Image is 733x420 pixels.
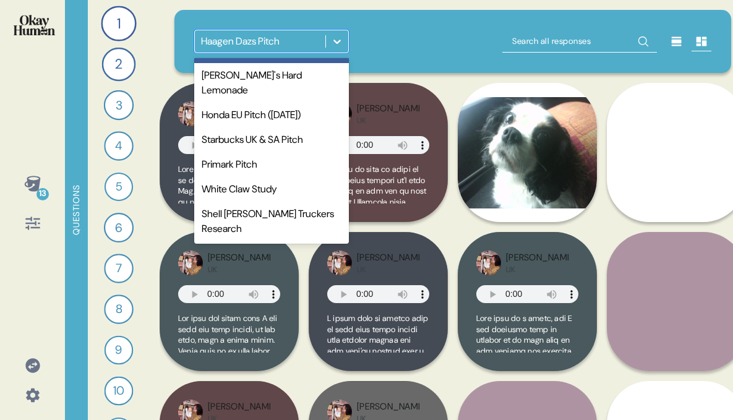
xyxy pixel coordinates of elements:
[194,202,349,241] div: Shell [PERSON_NAME] Truckers Research
[102,48,136,82] div: 2
[194,127,349,152] div: Starbucks UK & SA Pitch
[194,103,349,127] div: Honda EU Pitch ([DATE])
[105,336,134,365] div: 9
[208,400,270,414] div: [PERSON_NAME]
[104,294,133,324] div: 8
[194,152,349,177] div: Primark Pitch
[101,6,136,41] div: 1
[208,251,270,265] div: [PERSON_NAME]
[178,251,203,275] img: profilepic_7147706398620816.jpg
[357,116,419,126] div: UK
[357,265,419,275] div: UK
[178,101,203,126] img: profilepic_7147706398620816.jpg
[104,254,133,283] div: 7
[104,213,134,242] div: 6
[502,30,657,53] input: Search all responses
[357,102,419,116] div: [PERSON_NAME]
[327,251,352,275] img: profilepic_7147706398620816.jpg
[208,265,270,275] div: UK
[357,400,419,414] div: [PERSON_NAME]
[357,251,419,265] div: [PERSON_NAME]
[194,63,349,103] div: [PERSON_NAME]'s Hard Lemonade
[506,265,568,275] div: UK
[14,15,55,35] img: okayhuman.3b1b6348.png
[201,34,280,49] div: Haagen Dazs Pitch
[36,188,49,200] div: 13
[194,177,349,202] div: White Claw Study
[105,377,134,406] div: 10
[105,173,133,201] div: 5
[104,131,133,160] div: 4
[506,251,568,265] div: [PERSON_NAME]
[476,251,501,275] img: profilepic_7147706398620816.jpg
[104,90,134,120] div: 3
